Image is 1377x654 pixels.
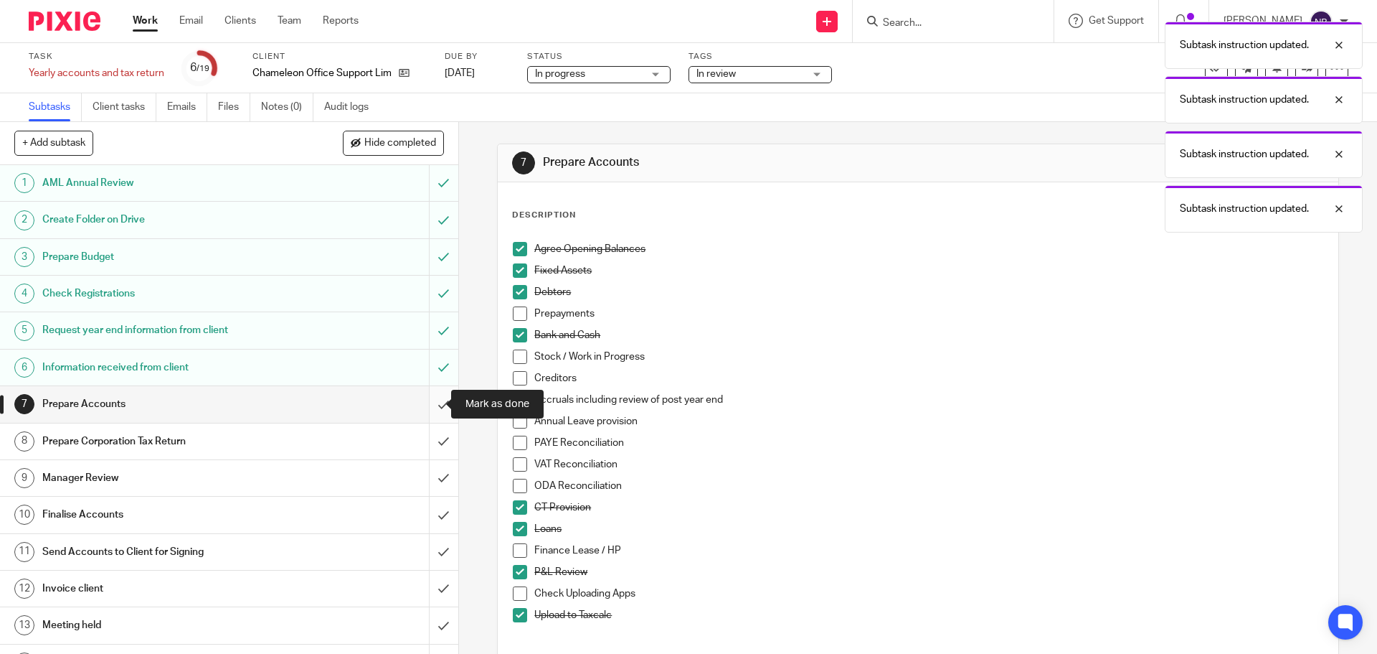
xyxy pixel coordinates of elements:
div: 10 [14,505,34,525]
p: PAYE Reconciliation [534,436,1322,450]
p: Finance Lease / HP [534,543,1322,558]
a: Emails [167,93,207,121]
p: Fixed Assets [534,263,1322,278]
h1: Request year end information from client [42,319,290,341]
span: [DATE] [445,68,475,78]
h1: Create Folder on Drive [42,209,290,230]
a: Email [179,14,203,28]
a: Audit logs [324,93,379,121]
p: Accruals including review of post year end [534,393,1322,407]
img: Pixie [29,11,100,31]
p: VAT Reconciliation [534,457,1322,472]
p: Subtask instruction updated. [1180,93,1309,107]
div: 4 [14,284,34,304]
h1: Manager Review [42,467,290,489]
div: 1 [14,173,34,193]
a: Clients [224,14,256,28]
button: + Add subtask [14,131,93,155]
a: Work [133,14,158,28]
p: Check Uploading Apps [534,587,1322,601]
a: Client tasks [93,93,156,121]
div: 9 [14,468,34,488]
div: 7 [14,394,34,414]
p: P&L Review [534,565,1322,579]
p: Debtors [534,285,1322,299]
h1: Prepare Budget [42,246,290,268]
h1: Prepare Accounts [42,393,290,415]
div: 6 [14,358,34,378]
p: Chameleon Office Support Limited [252,66,392,80]
p: Annual Leave provision [534,414,1322,429]
span: In progress [535,69,585,79]
a: Subtasks [29,93,82,121]
p: ODA Reconciliation [534,479,1322,493]
div: 11 [14,542,34,562]
a: Notes (0) [261,93,313,121]
img: svg%3E [1310,10,1333,33]
p: Subtask instruction updated. [1180,202,1309,216]
p: Prepayments [534,307,1322,321]
p: Stock / Work in Progress [534,350,1322,364]
label: Client [252,51,427,62]
div: 5 [14,321,34,341]
div: 13 [14,615,34,635]
div: Yearly accounts and tax return [29,66,164,80]
p: CT Provision [534,500,1322,515]
p: Bank and Cash [534,328,1322,342]
p: Subtask instruction updated. [1180,147,1309,162]
h1: Check Registrations [42,283,290,304]
a: Reports [323,14,359,28]
h1: Send Accounts to Client for Signing [42,541,290,563]
a: Files [218,93,250,121]
div: 2 [14,210,34,230]
div: 12 [14,579,34,599]
p: Agree Opening Balances [534,242,1322,256]
h1: Finalise Accounts [42,504,290,525]
h1: AML Annual Review [42,172,290,194]
div: 3 [14,247,34,267]
label: Task [29,51,164,62]
label: Due by [445,51,509,62]
span: Hide completed [364,138,436,149]
p: Loans [534,522,1322,536]
div: 7 [512,151,535,174]
div: 6 [190,60,209,76]
p: Creditors [534,371,1322,386]
p: Upload to Taxcalc [534,608,1322,622]
p: Subtask instruction updated. [1180,38,1309,52]
h1: Meeting held [42,615,290,636]
p: Description [512,210,576,221]
h1: Information received from client [42,357,290,378]
small: /19 [197,65,209,73]
a: Team [278,14,301,28]
h1: Invoice client [42,578,290,599]
h1: Prepare Corporation Tax Return [42,431,290,452]
h1: Prepare Accounts [543,155,949,170]
label: Status [527,51,671,62]
div: 8 [14,431,34,452]
button: Hide completed [343,131,444,155]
